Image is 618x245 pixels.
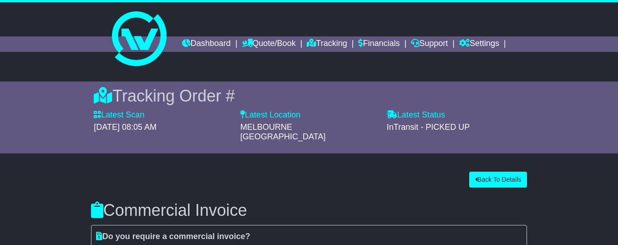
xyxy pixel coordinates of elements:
[307,36,347,52] a: Tracking
[459,36,499,52] a: Settings
[240,110,300,120] label: Latest Location
[240,122,325,142] span: MELBOURNE [GEOGRAPHIC_DATA]
[358,36,400,52] a: Financials
[182,36,231,52] a: Dashboard
[94,110,144,120] label: Latest Scan
[242,36,296,52] a: Quote/Book
[411,36,448,52] a: Support
[94,86,524,106] div: Tracking Order #
[94,122,157,132] span: [DATE] 08:05 AM
[387,122,470,132] span: InTransit - PICKED UP
[91,201,527,219] h3: Commercial Invoice
[96,232,250,242] label: Do you require a commercial invoice?
[387,110,445,120] label: Latest Status
[469,172,527,188] button: Back To Details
